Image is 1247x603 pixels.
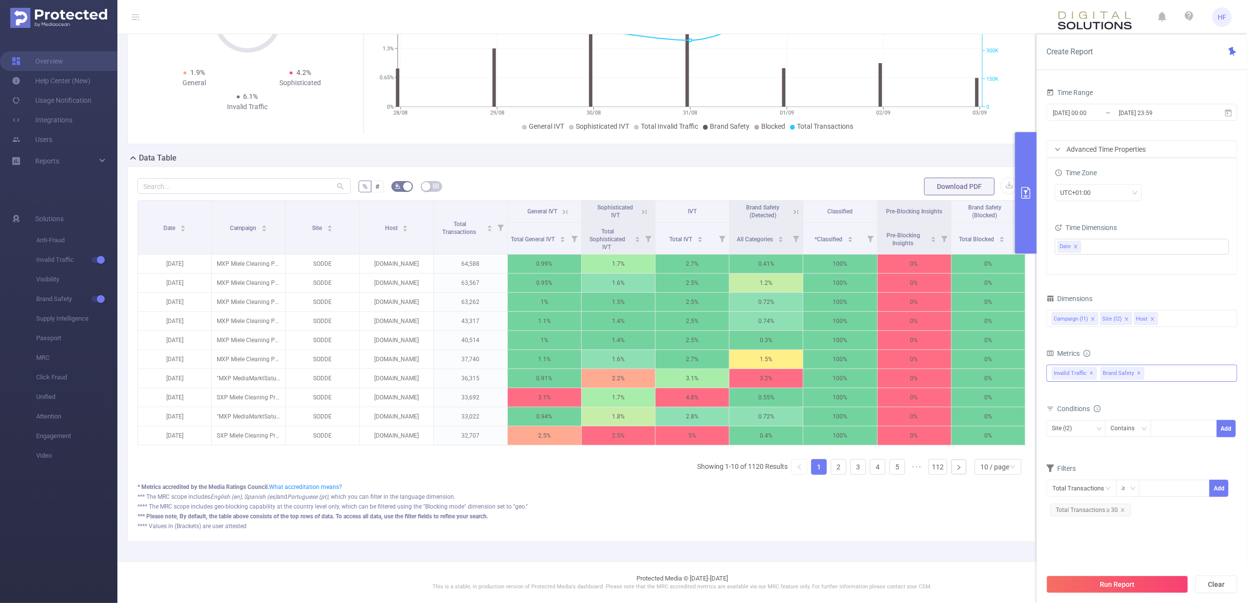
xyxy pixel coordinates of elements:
[1218,7,1226,27] span: HF
[729,350,803,369] p: 1.5%
[803,274,877,292] p: 100%
[796,464,802,470] i: icon: left
[698,235,703,238] i: icon: caret-up
[269,484,342,490] a: What accreditation means?
[803,331,877,349] p: 100%
[1052,312,1098,325] li: Campaign (l1)
[1100,312,1132,325] li: Site (l2)
[487,224,493,230] div: Sort
[697,235,703,241] div: Sort
[878,293,951,311] p: 0%
[508,293,581,311] p: 1%
[582,388,655,407] p: 1.7%
[812,460,826,474] a: 1
[729,369,803,388] p: 3.2%
[12,110,72,130] a: Integrations
[363,183,367,190] span: %
[1102,313,1122,325] div: Site (l2)
[1055,169,1097,177] span: Time Zone
[803,293,877,311] p: 100%
[360,426,433,445] p: [DOMAIN_NAME]
[951,459,967,475] li: Next Page
[587,110,601,116] tspan: 30/08
[1111,420,1141,437] div: Contains
[952,388,1025,407] p: 0%
[508,388,581,407] p: 3.1%
[434,350,507,369] p: 37,740
[999,235,1005,238] i: icon: caret-up
[698,238,703,241] i: icon: caret-down
[35,157,59,165] span: Reports
[878,369,951,388] p: 0%
[508,274,581,292] p: 0.95%
[956,464,962,470] i: icon: right
[1060,185,1097,201] div: UTC+01:00
[402,224,408,230] div: Sort
[442,221,477,235] span: Total Transactions
[1046,295,1092,302] span: Dimensions
[656,274,729,292] p: 2.5%
[890,460,905,474] a: 5
[212,274,285,292] p: MXP Miele Cleaning Precision [DATE]-[DATE] [284045]
[296,69,311,76] span: 4.2%
[729,255,803,273] p: 0.41%
[635,235,640,241] div: Sort
[12,71,91,91] a: Help Center (New)
[360,388,433,407] p: [DOMAIN_NAME]
[959,236,996,243] span: Total Blocked
[870,459,885,475] li: 4
[803,350,877,369] p: 100%
[1084,350,1090,357] i: icon: info-circle
[999,238,1005,241] i: icon: caret-down
[434,388,507,407] p: 33,692
[688,208,697,215] span: IVT
[831,460,846,474] a: 2
[878,274,951,292] p: 0%
[780,110,794,116] tspan: 01/09
[729,407,803,426] p: 0.72%
[190,69,205,76] span: 1.9%
[434,407,507,426] p: 33,022
[1137,368,1141,379] span: ✕
[656,350,729,369] p: 2.7%
[952,312,1025,330] p: 0%
[1052,420,1079,437] div: Site (l2)
[863,223,877,254] i: Filter menu
[1124,317,1129,323] i: icon: close
[878,255,951,273] p: 0%
[582,407,655,426] p: 1.8%
[434,255,507,273] p: 64,588
[582,331,655,349] p: 1.4%
[508,350,581,369] p: 1.1%
[286,331,359,349] p: SODDE
[36,446,117,465] span: Video
[434,293,507,311] p: 63,262
[360,331,433,349] p: [DOMAIN_NAME]
[393,110,408,116] tspan: 28/08
[1054,313,1088,325] div: Campaign (l1)
[230,225,258,232] span: Campaign
[387,104,394,110] tspan: 0%
[999,235,1005,241] div: Sort
[683,110,697,116] tspan: 31/08
[360,312,433,330] p: [DOMAIN_NAME]
[508,331,581,349] p: 1%
[286,388,359,407] p: SODDE
[1011,223,1025,254] i: Filter menu
[761,122,785,130] span: Blocked
[360,407,433,426] p: [DOMAIN_NAME]
[851,460,865,474] a: 3
[1101,367,1144,380] span: Brand Safety
[1150,317,1155,323] i: icon: close
[729,388,803,407] p: 0.55%
[952,331,1025,349] p: 0%
[746,204,779,219] span: Brand Safety (Detected)
[827,208,853,215] span: Classified
[1090,317,1095,323] i: icon: close
[669,236,694,243] span: Total IVT
[181,228,186,231] i: icon: caret-down
[582,255,655,273] p: 1.7%
[1130,486,1136,492] i: icon: down
[811,459,827,475] li: 1
[582,350,655,369] p: 1.6%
